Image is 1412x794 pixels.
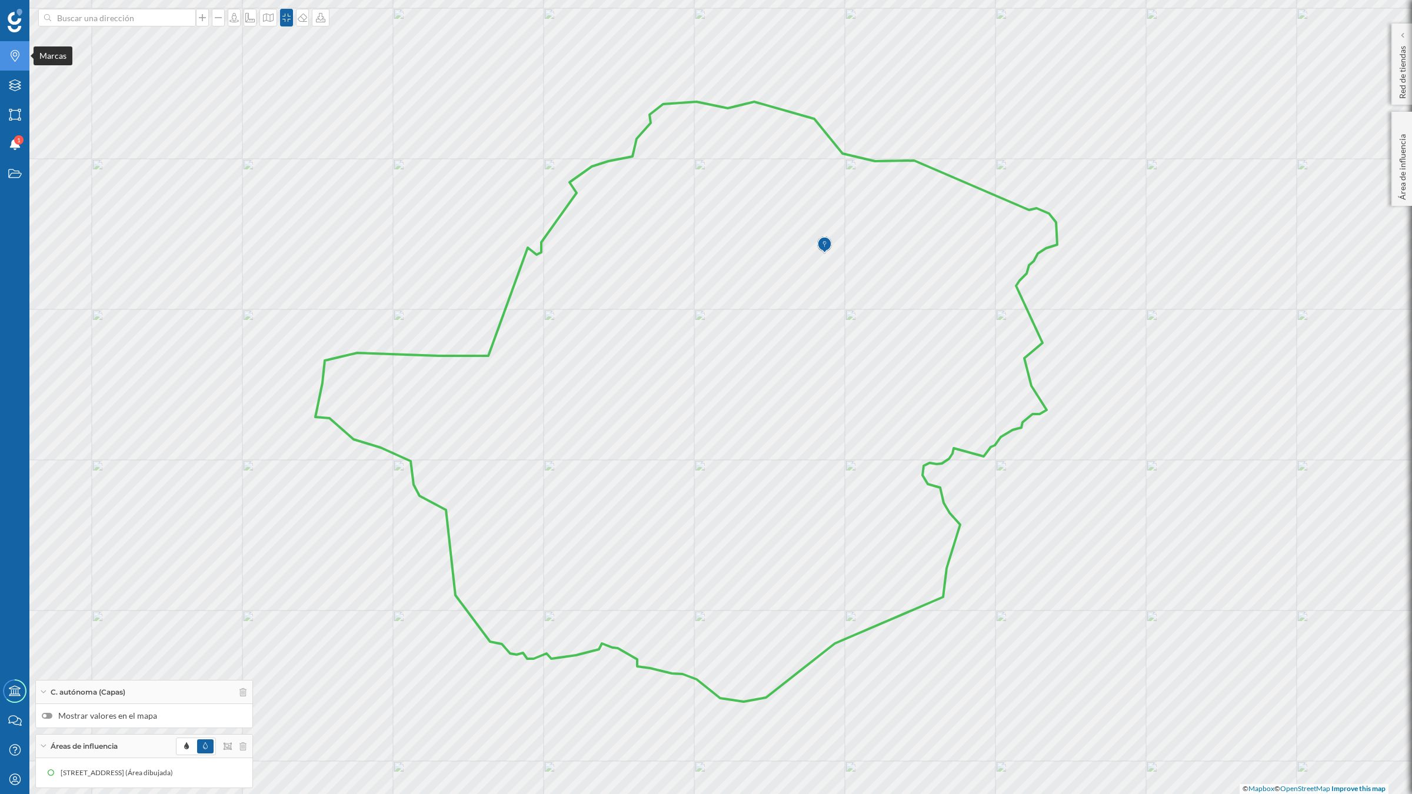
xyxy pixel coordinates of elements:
p: Área de influencia [1397,129,1408,200]
a: OpenStreetMap [1280,784,1330,793]
p: Red de tiendas [1397,41,1408,99]
div: © © [1240,784,1388,794]
div: Marcas [34,46,72,65]
span: Áreas de influencia [51,741,118,752]
a: Mapbox [1248,784,1274,793]
img: Geoblink Logo [8,9,22,32]
div: [STREET_ADDRESS] (Área dibujada) [61,767,179,779]
span: Soporte [24,8,65,19]
a: Improve this map [1331,784,1386,793]
span: C. autónoma (Capas) [51,687,125,698]
label: Mostrar valores en el mapa [42,710,247,722]
span: 1 [17,134,21,146]
img: Marker [817,233,832,257]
